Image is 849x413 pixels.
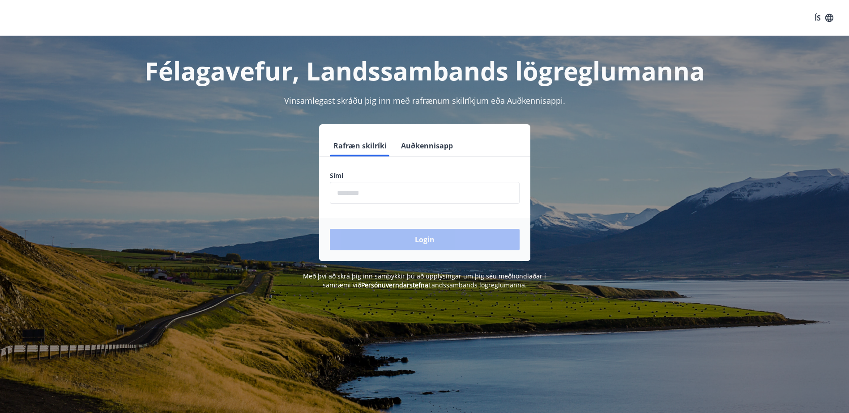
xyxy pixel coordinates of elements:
span: Með því að skrá þig inn samþykkir þú að upplýsingar um þig séu meðhöndlaðar í samræmi við Landssa... [303,272,546,289]
span: Vinsamlegast skráðu þig inn með rafrænum skilríkjum eða Auðkennisappi. [284,95,565,106]
button: ÍS [810,10,838,26]
label: Sími [330,171,520,180]
button: Rafræn skilríki [330,135,390,156]
a: Persónuverndarstefna [361,281,428,289]
h1: Félagavefur, Landssambands lögreglumanna [113,54,736,88]
button: Auðkennisapp [397,135,456,156]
